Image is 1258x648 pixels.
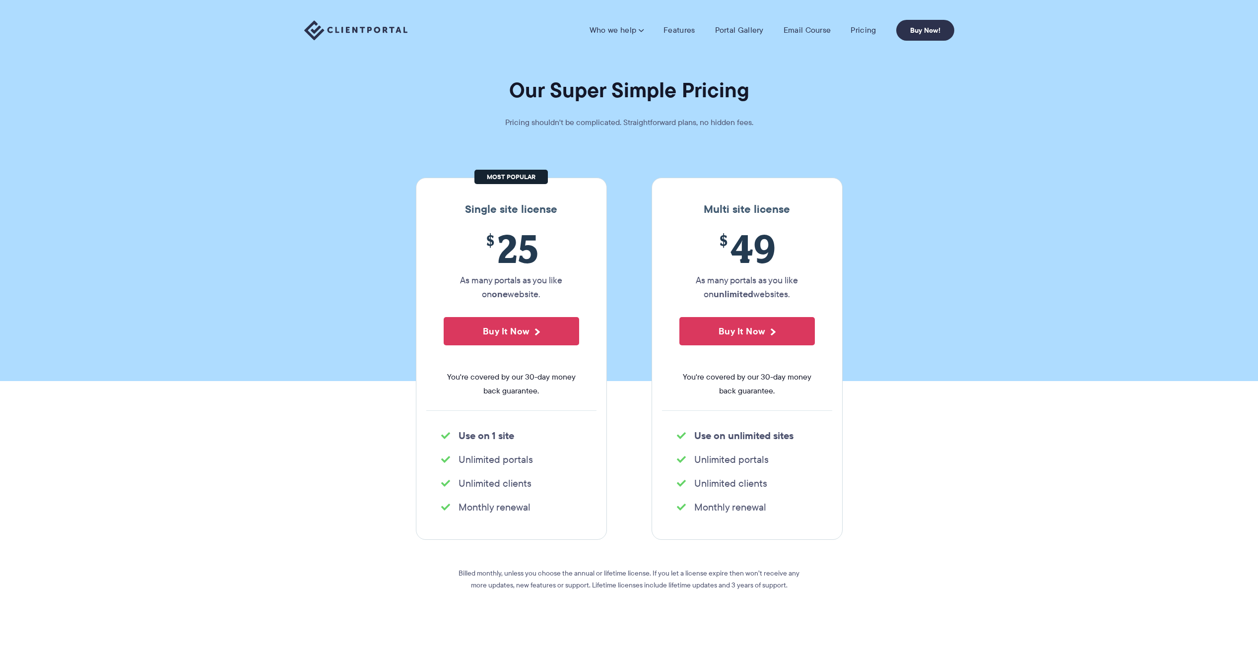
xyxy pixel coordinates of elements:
[662,203,832,216] h3: Multi site license
[851,25,876,35] a: Pricing
[714,287,753,301] strong: unlimited
[444,317,579,345] button: Buy It Now
[444,370,579,398] span: You're covered by our 30-day money back guarantee.
[679,317,815,345] button: Buy It Now
[715,25,764,35] a: Portal Gallery
[444,226,579,271] span: 25
[694,428,794,443] strong: Use on unlimited sites
[677,476,817,490] li: Unlimited clients
[663,25,695,35] a: Features
[441,500,582,514] li: Monthly renewal
[451,567,808,591] p: Billed monthly, unless you choose the annual or lifetime license. If you let a license expire the...
[444,273,579,301] p: As many portals as you like on website.
[441,476,582,490] li: Unlimited clients
[426,203,596,216] h3: Single site license
[679,273,815,301] p: As many portals as you like on websites.
[896,20,954,41] a: Buy Now!
[590,25,644,35] a: Who we help
[441,453,582,466] li: Unlimited portals
[679,370,815,398] span: You're covered by our 30-day money back guarantee.
[459,428,514,443] strong: Use on 1 site
[480,116,778,130] p: Pricing shouldn't be complicated. Straightforward plans, no hidden fees.
[492,287,508,301] strong: one
[784,25,831,35] a: Email Course
[677,453,817,466] li: Unlimited portals
[679,226,815,271] span: 49
[677,500,817,514] li: Monthly renewal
